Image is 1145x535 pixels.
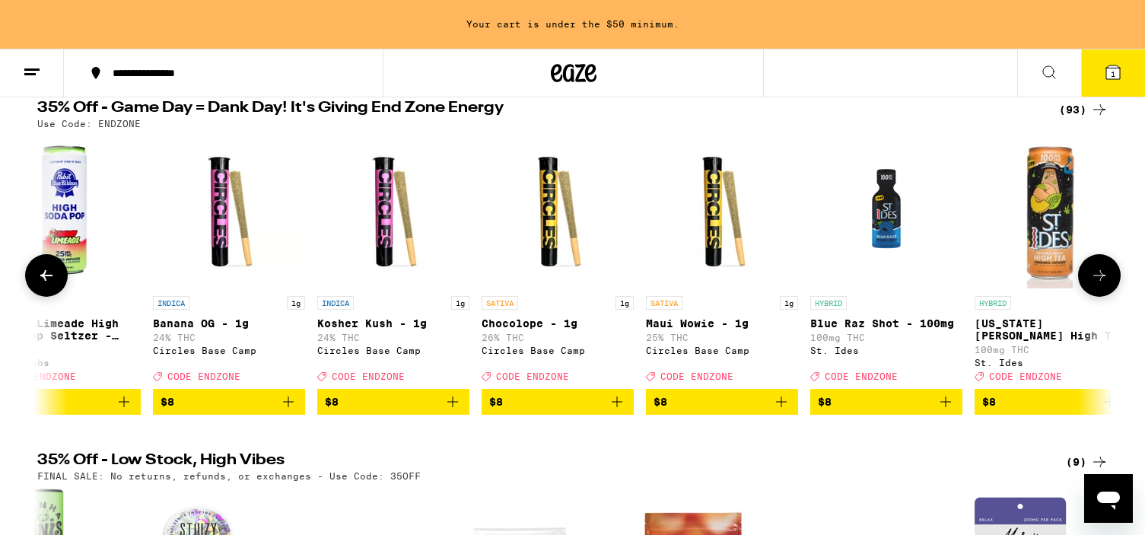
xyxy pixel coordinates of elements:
span: $8 [325,396,339,408]
img: Circles Base Camp - Maui Wowie - 1g [646,136,798,288]
span: $8 [818,396,832,408]
p: 1g [780,296,798,310]
p: INDICA [153,296,189,310]
p: Use Code: ENDZONE [37,119,141,129]
p: 26% THC [482,333,634,342]
a: Open page for Chocolope - 1g from Circles Base Camp [482,136,634,389]
button: Add to bag [810,389,962,415]
p: HYBRID [810,296,847,310]
img: St. Ides - Blue Raz Shot - 100mg [810,136,962,288]
p: FINAL SALE: No returns, refunds, or exchanges - Use Code: 35OFF [37,471,421,481]
a: Open page for Georgia Peach High Tea from St. Ides [975,136,1127,389]
p: 1g [451,296,469,310]
p: 25% THC [646,333,798,342]
p: 1g [615,296,634,310]
p: SATIVA [646,296,682,310]
span: $8 [161,396,174,408]
img: St. Ides - Georgia Peach High Tea [975,136,1127,288]
div: Circles Base Camp [153,346,305,355]
img: Circles Base Camp - Chocolope - 1g [482,136,634,288]
span: $8 [654,396,667,408]
span: $8 [982,396,996,408]
p: Blue Raz Shot - 100mg [810,317,962,330]
span: CODE ENDZONE [332,371,405,381]
span: CODE ENDZONE [3,371,76,381]
p: 24% THC [153,333,305,342]
img: Circles Base Camp - Banana OG - 1g [153,136,305,288]
h2: 35% Off - Game Day = Dank Day! It's Giving End Zone Energy [37,100,1034,119]
p: 1g [287,296,305,310]
button: Add to bag [975,389,1127,415]
p: [US_STATE][PERSON_NAME] High Tea [975,317,1127,342]
button: Add to bag [482,389,634,415]
p: SATIVA [482,296,518,310]
span: 1 [1111,69,1115,78]
h2: 35% Off - Low Stock, High Vibes [37,453,1034,471]
a: Open page for Kosher Kush - 1g from Circles Base Camp [317,136,469,389]
a: Open page for Banana OG - 1g from Circles Base Camp [153,136,305,389]
div: St. Ides [975,358,1127,368]
p: Banana OG - 1g [153,317,305,330]
span: CODE ENDZONE [660,371,733,381]
p: Maui Wowie - 1g [646,317,798,330]
span: CODE ENDZONE [825,371,898,381]
p: Kosher Kush - 1g [317,317,469,330]
iframe: Button to launch messaging window [1084,474,1133,523]
p: INDICA [317,296,354,310]
p: 24% THC [317,333,469,342]
img: Circles Base Camp - Kosher Kush - 1g [317,136,469,288]
a: Open page for Blue Raz Shot - 100mg from St. Ides [810,136,962,389]
button: 1 [1081,49,1145,97]
span: CODE ENDZONE [989,371,1062,381]
p: 100mg THC [975,345,1127,355]
div: Circles Base Camp [646,346,798,355]
p: Chocolope - 1g [482,317,634,330]
a: (9) [1066,453,1108,471]
p: HYBRID [975,296,1011,310]
a: Open page for Maui Wowie - 1g from Circles Base Camp [646,136,798,389]
a: (93) [1059,100,1108,119]
span: CODE ENDZONE [496,371,569,381]
p: 100mg THC [810,333,962,342]
span: CODE ENDZONE [167,371,240,381]
span: $8 [489,396,503,408]
button: Add to bag [317,389,469,415]
div: Circles Base Camp [482,346,634,355]
button: Add to bag [646,389,798,415]
div: St. Ides [810,346,962,355]
button: Add to bag [153,389,305,415]
div: Circles Base Camp [317,346,469,355]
